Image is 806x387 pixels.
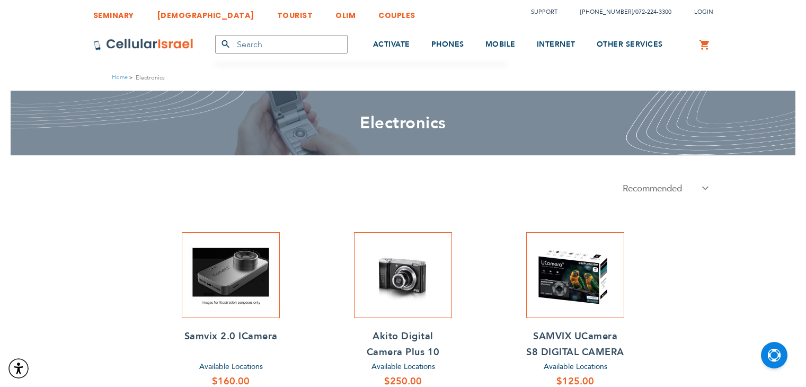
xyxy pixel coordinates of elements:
a: 072-224-3300 [635,8,671,16]
a: MOBILE [485,25,516,65]
li: / [570,4,671,20]
strong: Electronics [136,73,165,83]
a: [DEMOGRAPHIC_DATA] [157,3,254,22]
input: Search [215,35,348,54]
select: . . . . [615,182,713,195]
a: Available Locations [199,362,263,372]
a: Akito Digital Camera Plus 10 [354,329,452,360]
a: Home [112,73,128,81]
a: COUPLES [378,3,415,22]
a: Available Locations [544,362,607,372]
img: Samvix 2.0 ICamera [189,233,273,318]
a: Support [531,8,557,16]
a: [PHONE_NUMBER] [580,8,633,16]
a: PHONES [431,25,464,65]
span: Electronics [360,112,446,134]
span: PHONES [431,39,464,49]
span: INTERNET [537,39,575,49]
a: Available Locations [371,362,435,372]
a: SEMINARY [93,3,134,22]
img: Akito Digital Camera Plus 10 [361,233,446,318]
a: OLIM [335,3,356,22]
span: OTHER SERVICES [597,39,663,49]
a: SAMVIX UCamera S8 DIGITAL CAMERA [526,329,624,360]
a: INTERNET [537,25,575,65]
span: MOBILE [485,39,516,49]
span: Login [694,8,713,16]
img: Cellular Israel Logo [93,38,194,51]
span: ACTIVATE [373,39,410,49]
a: ACTIVATE [373,25,410,65]
a: OTHER SERVICES [597,25,663,65]
a: TOURIST [277,3,313,22]
img: SAMVIX UCamera S8 DIGITAL CAMERA [533,233,618,318]
a: Samvix 2.0 ICamera [182,329,280,345]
